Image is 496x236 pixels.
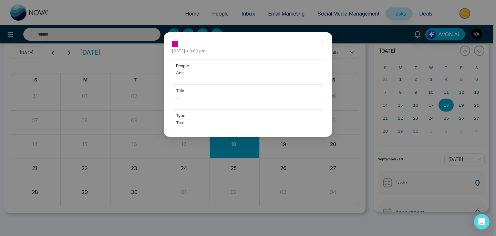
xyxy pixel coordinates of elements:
[474,214,490,230] div: Open Intercom Messenger
[172,48,205,53] span: [DATE] • 9:00 pm
[176,94,320,101] span: ....
[176,112,320,119] span: type
[176,62,320,69] span: people
[176,87,320,94] span: title
[181,40,186,47] span: ....
[176,70,320,76] span: Anit
[176,119,320,126] span: Text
